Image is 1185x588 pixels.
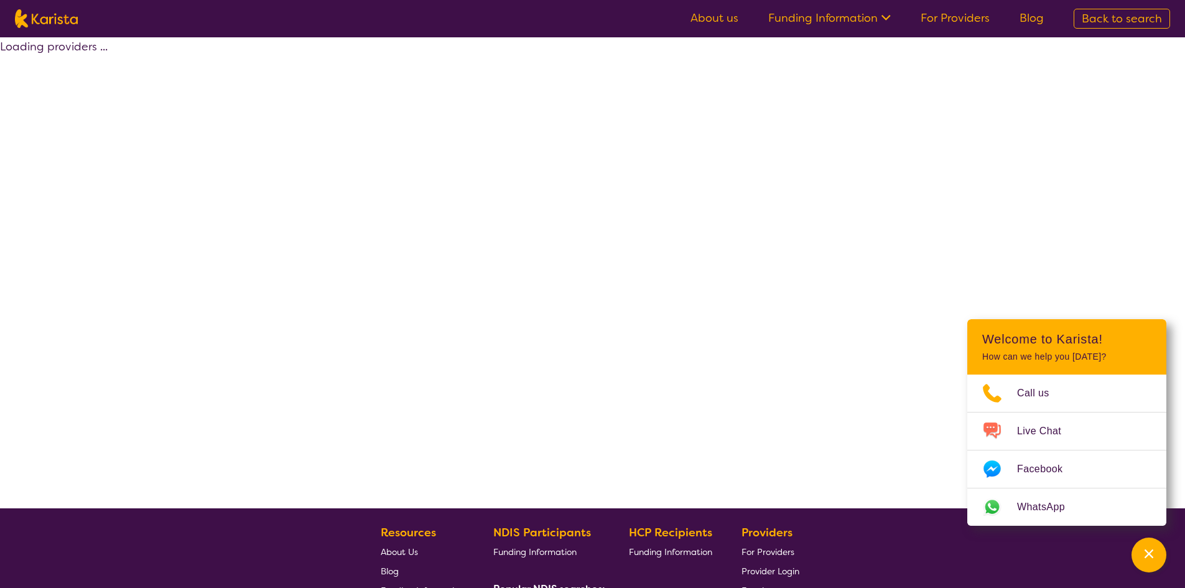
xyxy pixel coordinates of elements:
b: Resources [381,525,436,540]
a: For Providers [921,11,990,26]
span: Facebook [1017,460,1077,478]
span: Funding Information [629,546,712,558]
img: Karista logo [15,9,78,28]
h2: Welcome to Karista! [982,332,1151,347]
a: Funding Information [493,542,600,561]
a: Blog [381,561,464,581]
span: WhatsApp [1017,498,1080,516]
a: Web link opens in a new tab. [967,488,1166,526]
a: About us [690,11,738,26]
a: About Us [381,542,464,561]
a: For Providers [741,542,799,561]
span: Provider Login [741,566,799,577]
button: Channel Menu [1132,538,1166,572]
b: HCP Recipients [629,525,712,540]
span: Call us [1017,384,1064,403]
a: Back to search [1074,9,1170,29]
b: NDIS Participants [493,525,591,540]
a: Provider Login [741,561,799,581]
b: Providers [741,525,792,540]
span: Blog [381,566,399,577]
a: Funding Information [768,11,891,26]
span: About Us [381,546,418,558]
a: Funding Information [629,542,712,561]
span: Funding Information [493,546,577,558]
span: Live Chat [1017,422,1076,441]
a: Blog [1020,11,1044,26]
span: For Providers [741,546,794,558]
div: Channel Menu [967,319,1166,526]
p: How can we help you [DATE]? [982,352,1151,362]
span: Back to search [1082,11,1162,26]
ul: Choose channel [967,375,1166,526]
